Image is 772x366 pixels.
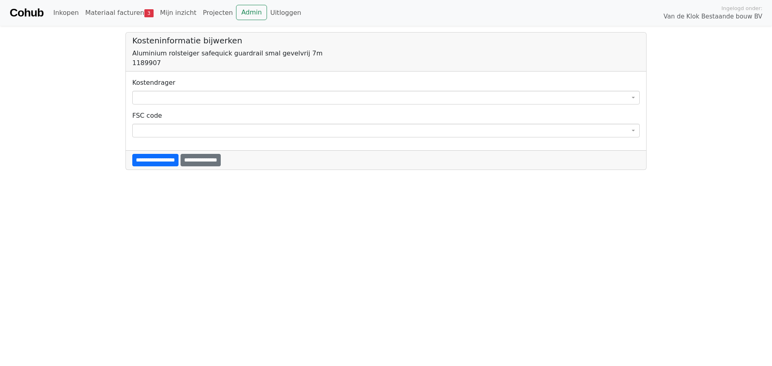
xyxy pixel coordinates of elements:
a: Mijn inzicht [157,5,200,21]
span: Ingelogd onder: [721,4,762,12]
a: Cohub [10,3,43,22]
span: 3 [144,9,154,17]
div: 1189907 [132,58,640,68]
a: Materiaal facturen3 [82,5,157,21]
span: Van de Klok Bestaande bouw BV [663,12,762,21]
label: Kostendrager [132,78,175,88]
a: Inkopen [50,5,82,21]
a: Admin [236,5,267,20]
a: Uitloggen [267,5,304,21]
a: Projecten [199,5,236,21]
h5: Kosteninformatie bijwerken [132,36,640,45]
div: Aluminium rolsteiger safequick guardrail smal gevelvrij 7m [132,49,640,58]
label: FSC code [132,111,162,121]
